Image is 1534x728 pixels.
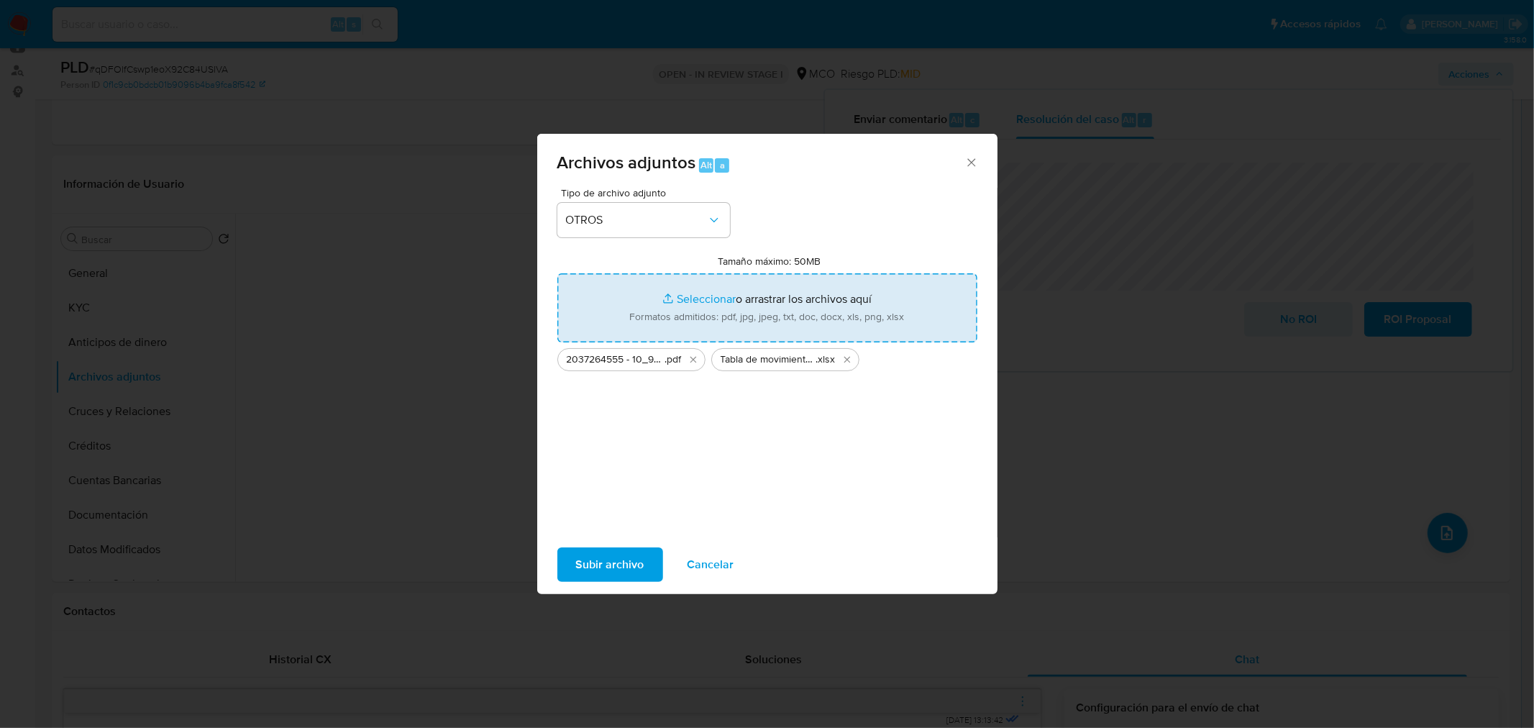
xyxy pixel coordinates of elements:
span: a [720,158,725,172]
ul: Archivos seleccionados [557,342,977,371]
span: .pdf [665,352,682,367]
span: .xlsx [816,352,836,367]
span: Tipo de archivo adjunto [561,188,734,198]
span: 2037264555 - 10_9_2025 [567,352,665,367]
span: Cancelar [688,549,734,581]
span: Alt [700,158,712,172]
span: Archivos adjuntos [557,150,696,175]
span: Tabla de movimientos 2037264555 [721,352,816,367]
span: OTROS [566,213,707,227]
button: Subir archivo [557,547,663,582]
button: Cerrar [964,155,977,168]
label: Tamaño máximo: 50MB [718,255,821,268]
button: Eliminar 2037264555 - 10_9_2025.pdf [685,351,702,368]
span: Subir archivo [576,549,644,581]
button: OTROS [557,203,730,237]
button: Cancelar [669,547,753,582]
button: Eliminar Tabla de movimientos 2037264555.xlsx [839,351,856,368]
